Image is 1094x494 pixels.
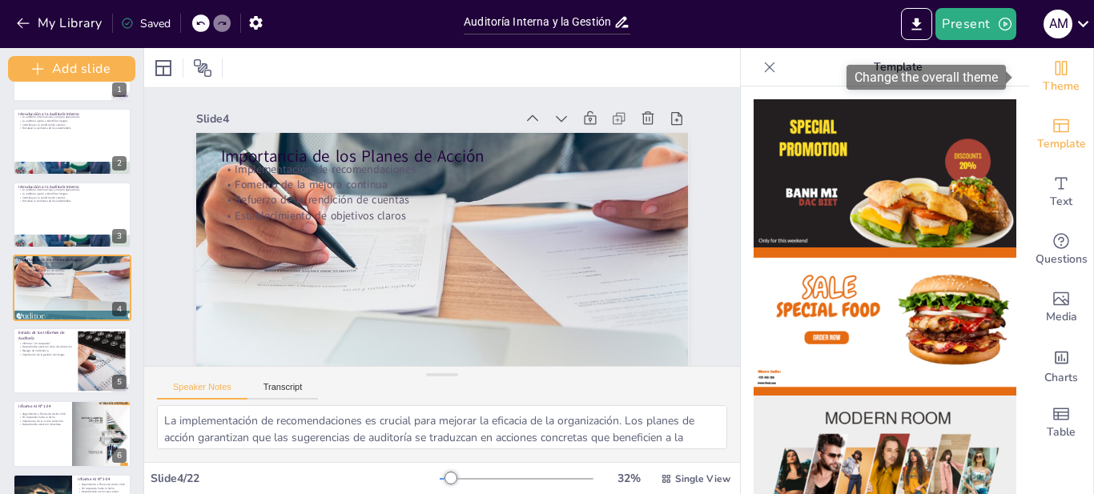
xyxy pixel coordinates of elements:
div: 3 [112,229,127,243]
p: Introducción a la Auditoría Interna [18,111,125,117]
div: 2 [13,108,131,175]
p: Importancia de los Planes de Acción [18,257,125,263]
span: Text [1050,193,1072,211]
button: Add slide [8,56,135,82]
p: Importancia de los Planes de Acción [228,122,671,191]
button: My Library [12,10,109,36]
input: Insert title [464,10,613,34]
p: Necesidad de atención inmediata [18,423,66,427]
p: Importancia de la gestión de riesgos [18,352,72,356]
div: 6 [13,400,131,467]
p: Sin respuesta hasta la fecha [78,487,125,491]
button: Present [935,8,1016,40]
p: Informe AI Nº 1-24 [18,404,66,409]
p: Fomento de la mejora continua [226,155,668,216]
div: A M [1044,10,1072,38]
span: Media [1046,308,1077,326]
span: Charts [1044,369,1078,387]
p: Estado de los Informes de Auditoría [18,330,72,341]
div: 5 [13,327,131,394]
p: Template [782,48,1013,86]
span: Position [193,58,212,78]
p: Fomento de la mejora continua [18,265,125,269]
span: Single View [675,472,730,485]
p: Sin respuesta hasta la fecha [18,416,66,420]
img: thumb-2.png [754,247,1016,396]
div: Change the overall theme [1029,48,1093,106]
button: Speaker Notes [157,382,247,400]
p: La auditoría ayuda a identificar riesgos [18,192,125,196]
button: Export to PowerPoint [901,8,932,40]
div: Slide 4 [208,86,527,135]
p: Establecimiento de objetivos claros [223,185,665,247]
div: 5 [112,375,127,389]
p: Informe AI Nº 2-24 [78,476,125,482]
div: Slide 4 / 22 [151,471,440,486]
textarea: La implementación de recomendaciones es crucial para mejorar la eficacia de la organización. Los ... [157,405,727,449]
p: Establecimiento de objetivos claros [18,272,125,276]
p: Seguimiento a Planes de Acción 2023 [18,412,66,416]
div: Add a table [1029,394,1093,452]
p: Implementación de recomendaciones [18,261,125,265]
p: Importancia de la acción correctiva [18,419,66,423]
p: Fortalece la confianza de los stakeholders [18,127,125,131]
p: Contribuye a la rendición de cuentas [18,122,125,127]
p: Refuerzo de la rendición de cuentas [224,170,666,231]
img: thumb-1.png [754,99,1016,247]
div: 4 [13,255,131,321]
div: Add images, graphics, shapes or video [1029,279,1093,336]
p: La auditoría interna evalúa y mejora operaciones [18,115,125,119]
div: 3 [13,182,131,248]
p: Fortalece la confianza de los stakeholders [18,199,125,203]
div: Add text boxes [1029,163,1093,221]
button: Transcript [247,382,319,400]
span: Questions [1036,251,1088,268]
div: Add charts and graphs [1029,336,1093,394]
div: Change the overall theme [847,65,1006,90]
p: La auditoría ayuda a identificar riesgos [18,119,125,123]
div: 6 [112,448,127,463]
p: Refuerzo de la rendición de cuentas [18,269,125,273]
div: Saved [121,16,171,31]
button: A M [1044,8,1072,40]
p: La auditoría interna evalúa y mejora operaciones [18,188,125,192]
div: 1 [112,82,127,97]
span: Theme [1043,78,1080,95]
p: Contribuye a la rendición de cuentas [18,195,125,199]
p: Necesidad de atención de la alta dirección [18,345,72,349]
div: Layout [151,55,176,81]
p: Implementación de recomendaciones [227,139,670,201]
p: Seguimiento a Planes de Acción 2022 [78,483,125,487]
div: Get real-time input from your audience [1029,221,1093,279]
p: Introducción a la Auditoría Interna [18,184,125,190]
p: Informes "sin respuesta" [18,341,72,345]
div: Add ready made slides [1029,106,1093,163]
p: Riesgos de ineficiencia [18,348,72,352]
div: 4 [112,302,127,316]
span: Template [1037,135,1086,153]
div: 32 % [609,471,648,486]
div: 2 [112,156,127,171]
span: Table [1047,424,1076,441]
